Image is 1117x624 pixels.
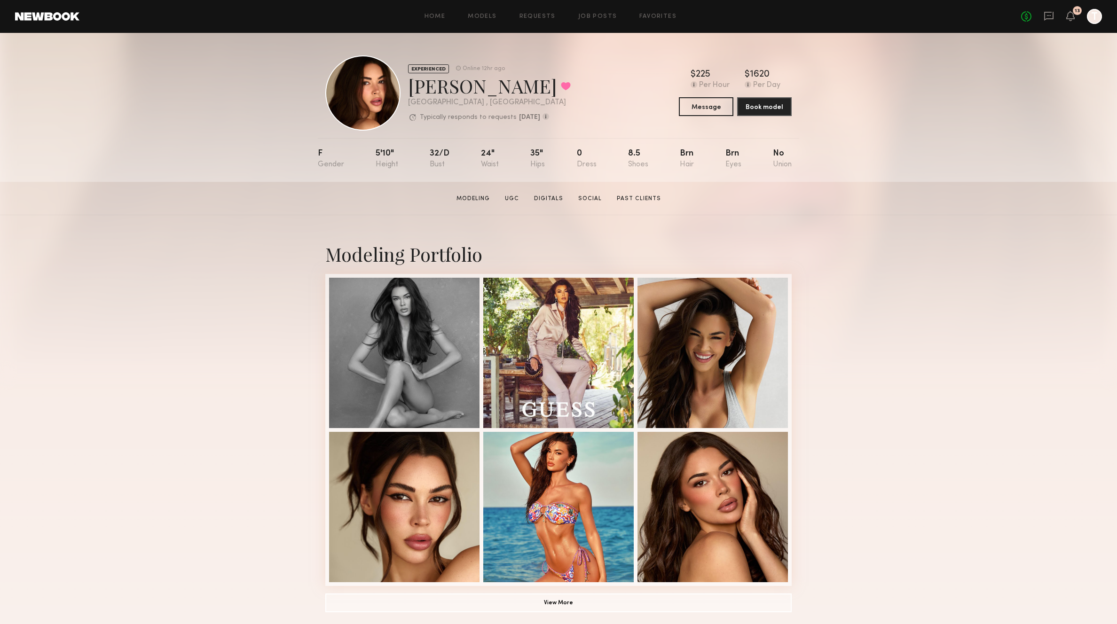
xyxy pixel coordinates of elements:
div: Brn [680,149,694,169]
a: Favorites [639,14,676,20]
div: 225 [696,70,710,79]
div: Modeling Portfolio [325,242,792,266]
div: Per Hour [699,81,730,90]
div: Per Day [753,81,780,90]
b: [DATE] [519,114,540,121]
a: UGC [501,195,523,203]
div: [PERSON_NAME] [408,73,571,98]
button: View More [325,593,792,612]
div: 5'10" [376,149,398,169]
div: No [773,149,792,169]
div: $ [691,70,696,79]
a: Modeling [453,195,494,203]
div: 0 [577,149,597,169]
a: Past Clients [613,195,665,203]
div: EXPERIENCED [408,64,449,73]
a: T [1087,9,1102,24]
a: Requests [519,14,556,20]
button: Book model [737,97,792,116]
p: Typically responds to requests [420,114,517,121]
a: Models [468,14,496,20]
div: 8.5 [628,149,648,169]
a: Social [574,195,606,203]
a: Job Posts [578,14,617,20]
button: Message [679,97,733,116]
div: 24" [481,149,499,169]
div: 35" [530,149,545,169]
div: [GEOGRAPHIC_DATA] , [GEOGRAPHIC_DATA] [408,99,571,107]
div: Brn [725,149,741,169]
a: Digitals [530,195,567,203]
div: 32/d [430,149,449,169]
div: Online 12hr ago [463,66,505,72]
div: 13 [1075,8,1080,14]
div: 1620 [750,70,770,79]
div: $ [745,70,750,79]
a: Home [425,14,446,20]
div: F [318,149,344,169]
